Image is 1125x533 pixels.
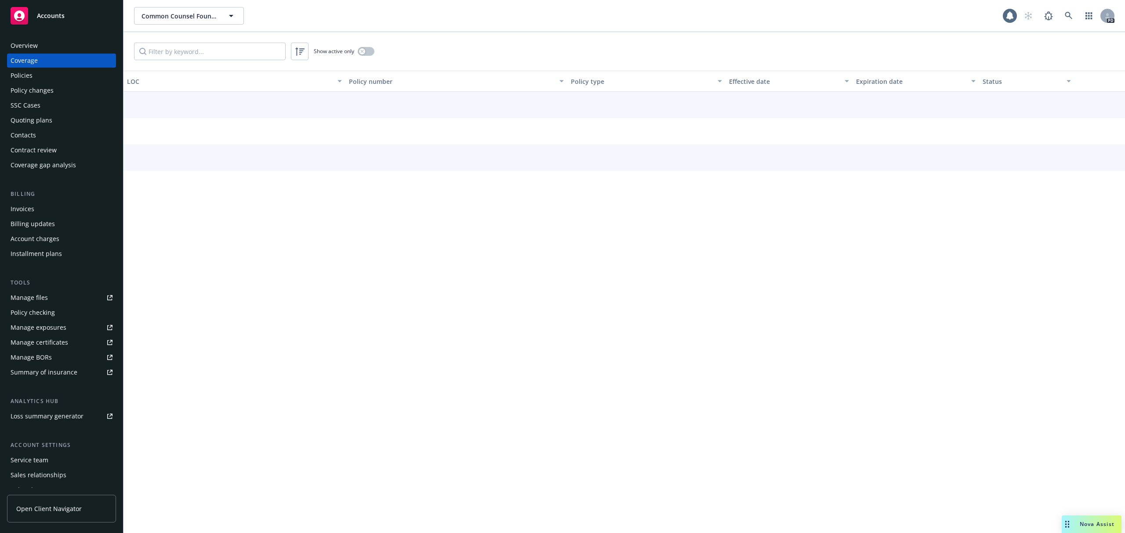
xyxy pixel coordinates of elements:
a: Service team [7,453,116,467]
div: Policies [11,68,33,83]
span: Accounts [37,12,65,19]
div: Policy type [571,77,713,86]
button: Common Counsel Foundation [134,7,244,25]
a: Manage exposures [7,321,116,335]
a: Manage files [7,291,116,305]
a: Manage certificates [7,335,116,349]
div: Policy changes [11,83,54,97]
div: Installment plans [11,247,62,261]
button: Policy number [345,71,567,92]
a: Coverage [7,54,116,68]
div: Account charges [11,232,59,246]
a: Accounts [7,4,116,28]
div: Billing updates [11,217,55,231]
a: Switch app [1080,7,1098,25]
a: Search [1060,7,1078,25]
a: Report a Bug [1040,7,1057,25]
div: Effective date [729,77,839,86]
div: Tools [7,278,116,287]
button: Nova Assist [1062,515,1121,533]
div: Status [983,77,1061,86]
div: Loss summary generator [11,409,83,423]
div: Invoices [11,202,34,216]
div: Summary of insurance [11,365,77,379]
button: LOC [123,71,345,92]
div: Manage BORs [11,350,52,364]
div: Contacts [11,128,36,142]
a: Billing updates [7,217,116,231]
div: Manage files [11,291,48,305]
a: Start snowing [1020,7,1037,25]
button: Expiration date [853,71,979,92]
span: Common Counsel Foundation [142,11,218,21]
div: Overview [11,39,38,53]
a: Loss summary generator [7,409,116,423]
span: Show active only [314,47,354,55]
div: Expiration date [856,77,966,86]
a: Summary of insurance [7,365,116,379]
div: Related accounts [11,483,61,497]
div: Analytics hub [7,397,116,406]
a: Quoting plans [7,113,116,127]
button: Policy type [567,71,726,92]
a: Account charges [7,232,116,246]
div: LOC [127,77,332,86]
a: Coverage gap analysis [7,158,116,172]
a: Installment plans [7,247,116,261]
div: SSC Cases [11,98,40,112]
a: Policy changes [7,83,116,97]
a: SSC Cases [7,98,116,112]
a: Overview [7,39,116,53]
button: Effective date [726,71,852,92]
div: Drag to move [1062,515,1073,533]
button: Status [979,71,1074,92]
a: Policies [7,68,116,83]
div: Sales relationships [11,468,66,482]
div: Coverage [11,54,38,68]
div: Quoting plans [11,113,52,127]
span: Nova Assist [1080,520,1114,528]
a: Contacts [7,128,116,142]
div: Manage exposures [11,321,66,335]
a: Invoices [7,202,116,216]
div: Contract review [11,143,57,157]
div: Coverage gap analysis [11,158,76,172]
a: Related accounts [7,483,116,497]
div: Billing [7,190,116,198]
div: Account settings [7,441,116,450]
a: Manage BORs [7,350,116,364]
a: Policy checking [7,306,116,320]
div: Policy number [349,77,554,86]
a: Contract review [7,143,116,157]
a: Sales relationships [7,468,116,482]
div: Service team [11,453,48,467]
input: Filter by keyword... [134,43,286,60]
div: Policy checking [11,306,55,320]
div: Manage certificates [11,335,68,349]
span: Open Client Navigator [16,504,82,513]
